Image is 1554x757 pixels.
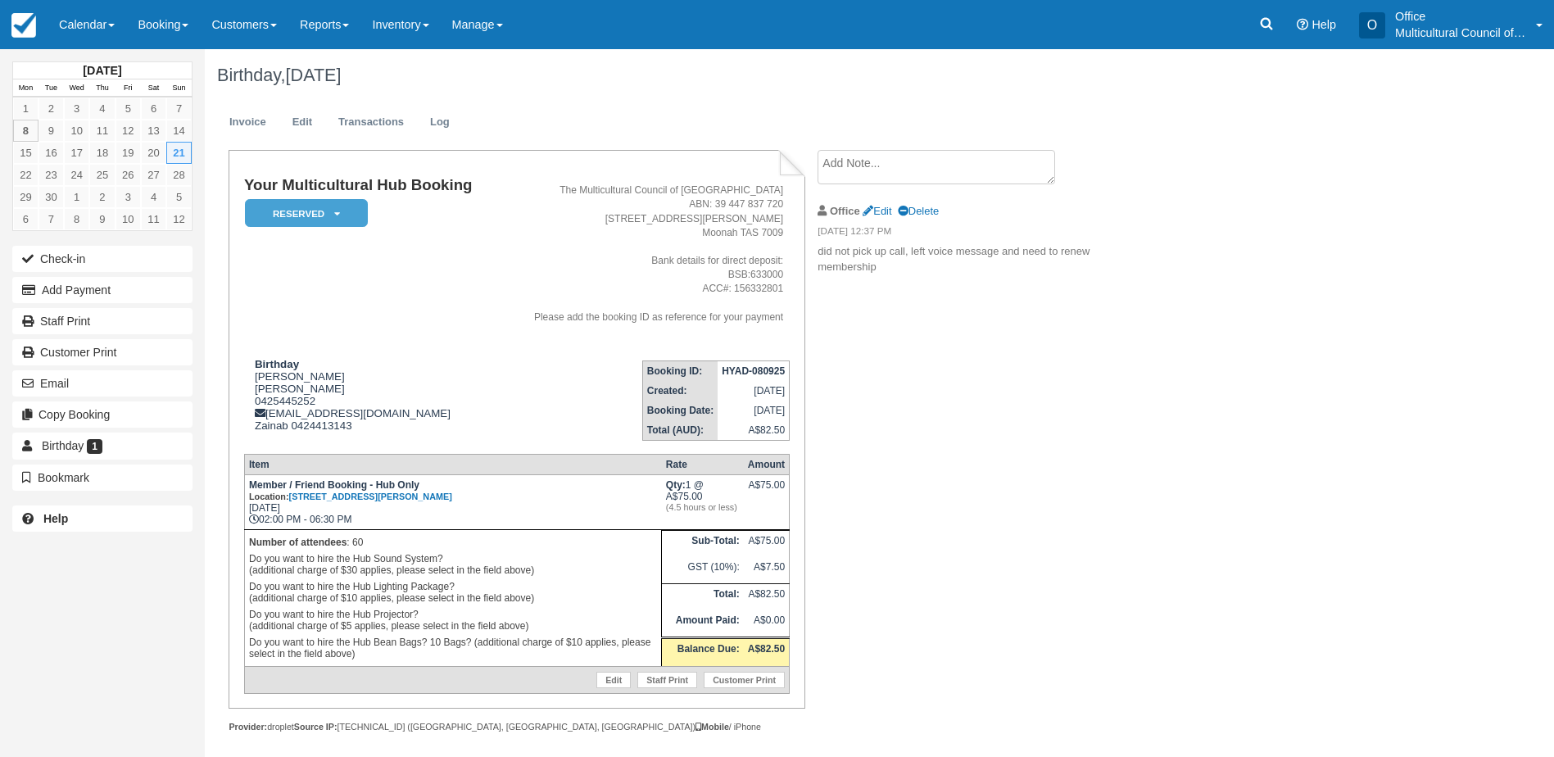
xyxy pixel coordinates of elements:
img: checkfront-main-nav-mini-logo.png [11,13,36,38]
th: Sun [166,79,192,97]
strong: A$82.50 [748,643,785,655]
a: Birthday 1 [12,433,193,459]
a: 8 [13,120,39,142]
a: 11 [89,120,115,142]
strong: [DATE] [83,64,121,77]
h1: Birthday, [217,66,1358,85]
a: 25 [89,164,115,186]
a: 3 [116,186,141,208]
td: 1 @ A$75.00 [662,474,744,529]
a: 12 [116,120,141,142]
a: 19 [116,142,141,164]
th: Booking ID: [642,360,718,381]
a: 8 [64,208,89,230]
small: Location: [249,492,452,501]
th: Thu [89,79,115,97]
a: 20 [141,142,166,164]
th: Wed [64,79,89,97]
button: Copy Booking [12,401,193,428]
strong: Qty [666,479,686,491]
a: 10 [116,208,141,230]
a: 27 [141,164,166,186]
a: 26 [116,164,141,186]
td: A$7.50 [744,557,790,583]
td: [DATE] [718,381,789,401]
a: 6 [13,208,39,230]
a: 21 [166,142,192,164]
a: Delete [898,205,939,217]
a: 13 [141,120,166,142]
a: Reserved [244,198,362,229]
td: A$82.50 [718,420,789,441]
b: Help [43,512,68,525]
a: 23 [39,164,64,186]
a: Staff Print [637,672,697,688]
a: Edit [863,205,891,217]
i: Help [1297,19,1308,30]
p: Multicultural Council of [GEOGRAPHIC_DATA] [1395,25,1526,41]
strong: Number of attendees [249,537,347,548]
td: A$82.50 [744,583,790,610]
strong: Member / Friend Booking - Hub Only [249,479,452,502]
a: 30 [39,186,64,208]
td: [DATE] 02:00 PM - 06:30 PM [244,474,661,529]
button: Email [12,370,193,397]
em: (4.5 hours or less) [666,502,740,512]
th: Tue [39,79,64,97]
a: Transactions [326,107,416,138]
a: 1 [13,97,39,120]
td: A$0.00 [744,610,790,638]
a: [STREET_ADDRESS][PERSON_NAME] [289,492,452,501]
th: Created: [642,381,718,401]
span: 1 [87,439,102,454]
a: 2 [39,97,64,120]
p: did not pick up call, left voice message and need to renew membership [818,244,1094,274]
h1: Your Multicultural Hub Booking [244,177,498,194]
th: Fri [116,79,141,97]
p: Do you want to hire the Hub Projector? (additional charge of $5 applies, please select in the fie... [249,606,657,634]
a: 28 [166,164,192,186]
a: Customer Print [12,339,193,365]
strong: Birthday [255,358,299,370]
th: Sat [141,79,166,97]
th: Amount Paid: [662,610,744,638]
p: : 60 [249,534,657,551]
td: GST (10%): [662,557,744,583]
a: 7 [39,208,64,230]
a: 3 [64,97,89,120]
em: [DATE] 12:37 PM [818,224,1094,243]
a: Edit [280,107,324,138]
a: 15 [13,142,39,164]
div: A$75.00 [748,479,785,504]
th: Sub-Total: [662,530,744,556]
strong: HYAD-080925 [722,365,785,377]
button: Check-in [12,246,193,272]
span: Help [1312,18,1336,31]
th: Balance Due: [662,638,744,666]
a: Invoice [217,107,279,138]
a: 17 [64,142,89,164]
a: 16 [39,142,64,164]
a: 24 [64,164,89,186]
p: Office [1395,8,1526,25]
span: Birthday [42,439,84,452]
a: 11 [141,208,166,230]
strong: Office [830,205,860,217]
a: Help [12,505,193,532]
th: Total: [662,583,744,610]
a: 14 [166,120,192,142]
a: Customer Print [704,672,785,688]
a: 9 [89,208,115,230]
a: 9 [39,120,64,142]
a: Edit [596,672,631,688]
em: Reserved [245,199,368,228]
td: A$75.00 [744,530,790,556]
button: Add Payment [12,277,193,303]
th: Item [244,454,661,474]
th: Total (AUD): [642,420,718,441]
a: 18 [89,142,115,164]
a: 4 [141,186,166,208]
strong: Mobile [695,722,729,732]
th: Booking Date: [642,401,718,420]
a: 2 [89,186,115,208]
